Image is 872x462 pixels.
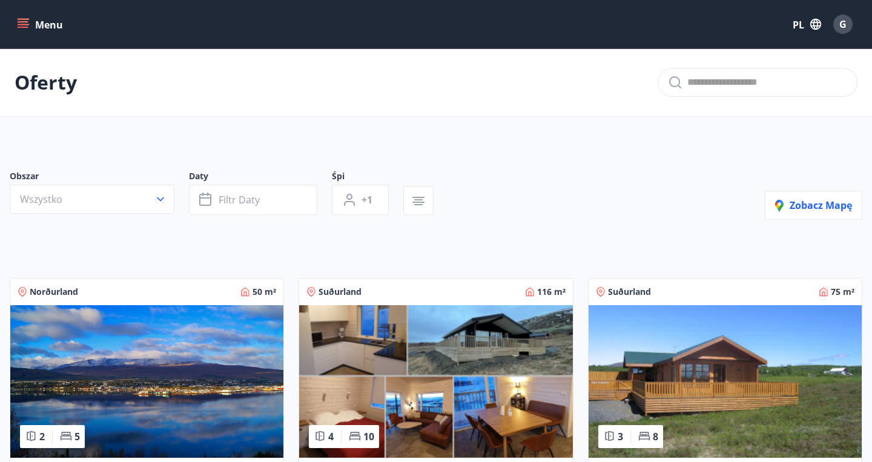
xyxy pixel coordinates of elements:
font: PL [793,18,804,31]
font: +1 [362,193,372,206]
font: 3 [618,430,623,443]
img: Danie paella [299,305,572,458]
font: 50 [253,286,262,297]
font: Wszystko [20,193,62,206]
font: m² [554,286,566,297]
font: Norðurland [30,286,78,297]
font: 5 [74,430,80,443]
button: G [828,10,857,39]
button: menu [15,13,68,35]
font: Suðurland [608,286,651,297]
font: m² [843,286,854,297]
button: Filtr daty [189,185,317,215]
font: Filtr daty [219,193,260,206]
button: Zobacz mapę [765,191,862,220]
font: 2 [39,430,45,443]
img: Danie paella [589,305,862,458]
font: 116 [537,286,552,297]
font: Zobacz mapę [790,199,852,212]
font: Menu [35,18,63,31]
img: Danie paella [10,305,283,458]
font: 8 [653,430,658,443]
font: 75 [831,286,841,297]
font: Daty [189,170,208,182]
font: G [839,18,847,31]
font: Suðurland [319,286,362,297]
button: Wszystko [10,185,174,214]
font: Oferty [15,69,77,95]
button: +1 [332,185,389,215]
font: m² [265,286,276,297]
font: 4 [328,430,334,443]
font: Obszar [10,170,39,182]
font: 10 [363,430,374,443]
button: PL [787,13,826,36]
font: Śpi [332,170,345,182]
